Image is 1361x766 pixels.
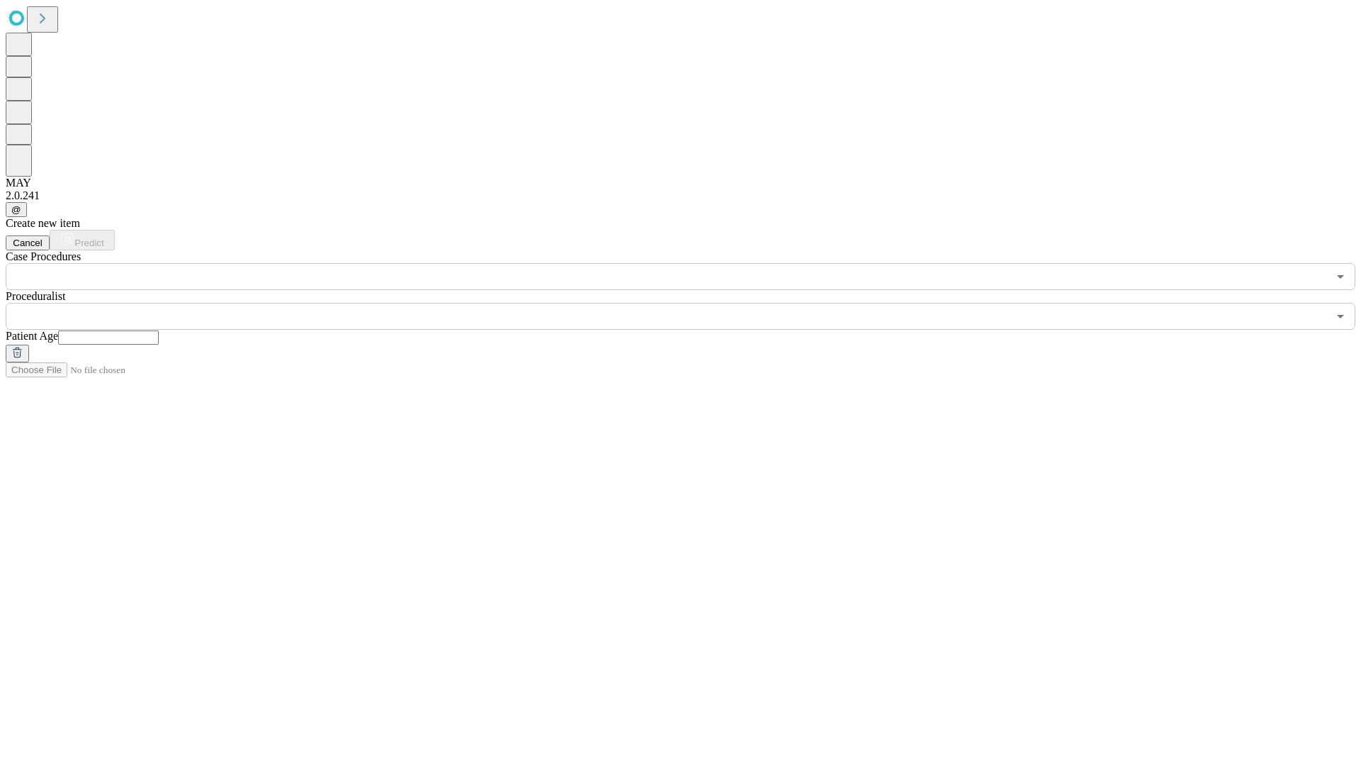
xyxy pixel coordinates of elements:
[50,230,115,250] button: Predict
[11,204,21,215] span: @
[6,189,1355,202] div: 2.0.241
[1331,306,1350,326] button: Open
[6,217,80,229] span: Create new item
[13,238,43,248] span: Cancel
[1331,267,1350,287] button: Open
[6,250,81,262] span: Scheduled Procedure
[6,235,50,250] button: Cancel
[6,290,65,302] span: Proceduralist
[6,177,1355,189] div: MAY
[6,330,58,342] span: Patient Age
[6,202,27,217] button: @
[74,238,103,248] span: Predict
